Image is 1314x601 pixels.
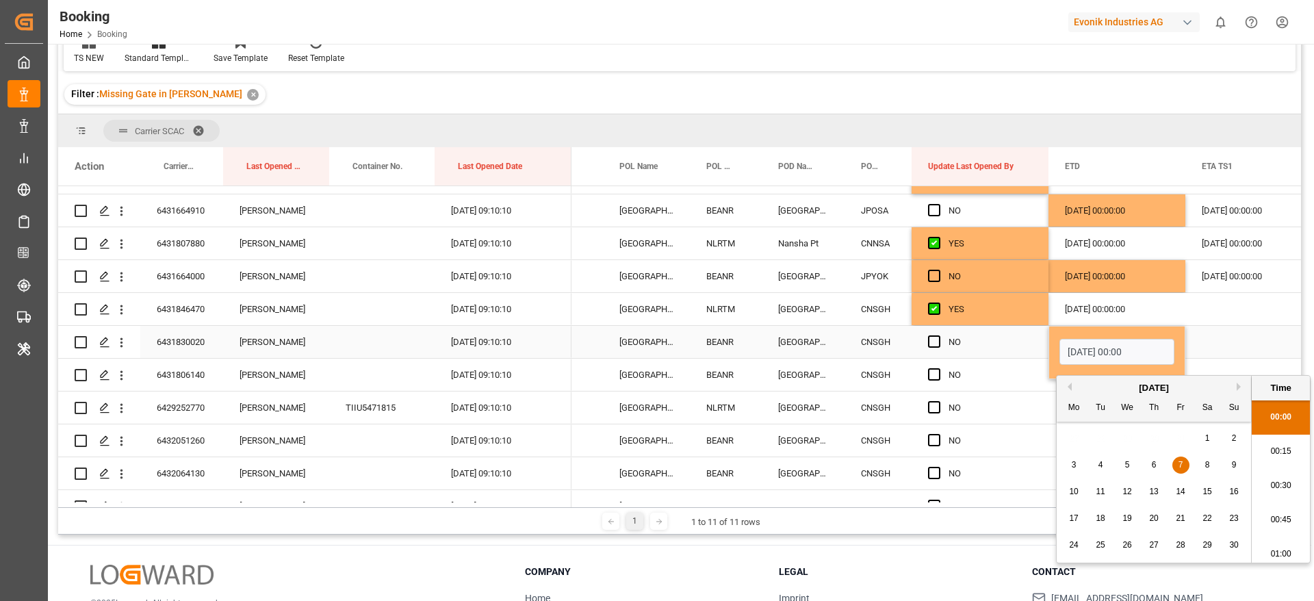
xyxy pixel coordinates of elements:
div: [GEOGRAPHIC_DATA] [603,457,690,489]
div: Choose Saturday, November 1st, 2025 [1199,430,1216,447]
div: [DATE] 09:10:10 [435,260,571,292]
span: 11 [1096,487,1105,496]
div: Choose Wednesday, November 19th, 2025 [1119,510,1136,527]
span: 10 [1069,487,1078,496]
span: ETA TS1 [1202,162,1233,171]
div: NLRTM [690,293,762,325]
div: Press SPACE to select this row. [58,457,571,490]
div: [PERSON_NAME] [223,424,329,457]
div: [GEOGRAPHIC_DATA] [603,392,690,424]
span: POL Name [619,162,658,171]
div: [DATE] 00:00:00 [1048,424,1185,457]
span: Carrier Booking No. [164,162,194,171]
div: CNSGH [845,293,912,325]
span: 18 [1096,513,1105,523]
div: NO [949,261,1032,292]
span: 23 [1229,513,1238,523]
div: [DATE] 09:10:10 [435,194,571,227]
div: Choose Tuesday, November 18th, 2025 [1092,510,1109,527]
div: Tu [1092,400,1109,417]
div: Choose Tuesday, November 4th, 2025 [1092,457,1109,474]
div: Th [1146,400,1163,417]
a: Home [60,29,82,39]
div: Choose Wednesday, November 12th, 2025 [1119,483,1136,500]
span: Update Last Opened By [928,162,1014,171]
span: 9 [1232,460,1237,470]
div: NO [949,327,1032,358]
div: JPOSA [845,194,912,227]
div: Choose Tuesday, November 11th, 2025 [1092,483,1109,500]
div: Choose Monday, November 24th, 2025 [1066,537,1083,554]
div: [PERSON_NAME] [223,194,329,227]
div: NLRTM [690,227,762,259]
button: show 0 new notifications [1205,7,1236,38]
div: 6430684890 [140,490,223,522]
button: Evonik Industries AG [1068,9,1205,35]
div: [DATE] 09:10:10 [435,392,571,424]
div: [GEOGRAPHIC_DATA] [603,260,690,292]
h3: Contact [1032,565,1269,579]
div: NO [949,195,1032,227]
span: 5 [1125,460,1130,470]
div: JPYOK [845,260,912,292]
div: Choose Sunday, November 23rd, 2025 [1226,510,1243,527]
div: [GEOGRAPHIC_DATA] [762,457,845,489]
div: [DATE] 00:00:00 [1048,490,1185,522]
div: Choose Thursday, November 20th, 2025 [1146,510,1163,527]
h3: Legal [779,565,1016,579]
span: 6 [1152,460,1157,470]
div: 6431807880 [140,227,223,259]
span: 19 [1122,513,1131,523]
span: 13 [1149,487,1158,496]
div: NO [949,392,1032,424]
div: [GEOGRAPHIC_DATA] [603,326,690,358]
div: [PERSON_NAME] [223,490,329,522]
div: [DATE] 00:00:00 [1048,457,1185,489]
span: POL Locode [706,162,733,171]
div: Booking [60,6,127,27]
div: TIIU5471815 [329,392,435,424]
span: POD Name [778,162,816,171]
div: Choose Sunday, November 16th, 2025 [1226,483,1243,500]
li: 00:45 [1252,503,1310,537]
div: [DATE] 09:10:10 [435,424,571,457]
span: 7 [1178,460,1183,470]
div: [GEOGRAPHIC_DATA] [603,359,690,391]
div: 6431830020 [140,326,223,358]
div: 6431664910 [140,194,223,227]
div: Fr [1172,400,1189,417]
div: 6429252770 [140,392,223,424]
div: [DATE] [1057,381,1251,395]
div: Press SPACE to select this row. [58,359,571,392]
div: [GEOGRAPHIC_DATA] [762,194,845,227]
div: CNNSA [845,227,912,259]
li: 00:30 [1252,469,1310,503]
span: Carrier SCAC [135,126,184,136]
div: [DATE] 00:00:00 [1048,293,1185,325]
div: [DATE] 00:00:00 [1048,392,1185,424]
button: Next Month [1237,383,1245,391]
div: Choose Friday, November 21st, 2025 [1172,510,1189,527]
button: Help Center [1236,7,1267,38]
span: 30 [1229,540,1238,550]
div: BEANR [690,359,762,391]
div: TS NEW [74,52,104,64]
div: [GEOGRAPHIC_DATA] [762,359,845,391]
span: 15 [1202,487,1211,496]
div: 6431664000 [140,260,223,292]
img: Logward Logo [90,565,214,585]
div: [PERSON_NAME] [223,293,329,325]
span: 24 [1069,540,1078,550]
div: [DATE] 00:00:00 [1048,260,1185,292]
div: BEANR [690,194,762,227]
div: Reset Template [288,52,344,64]
div: [GEOGRAPHIC_DATA] [762,326,845,358]
div: [DATE] 00:00:00 [1048,194,1185,227]
li: 01:00 [1252,537,1310,572]
div: [PERSON_NAME] [223,392,329,424]
div: YES [949,294,1032,325]
div: NLRTM [690,490,762,522]
div: [GEOGRAPHIC_DATA] [762,293,845,325]
div: Choose Thursday, November 6th, 2025 [1146,457,1163,474]
div: [DATE] 09:10:10 [435,490,571,522]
